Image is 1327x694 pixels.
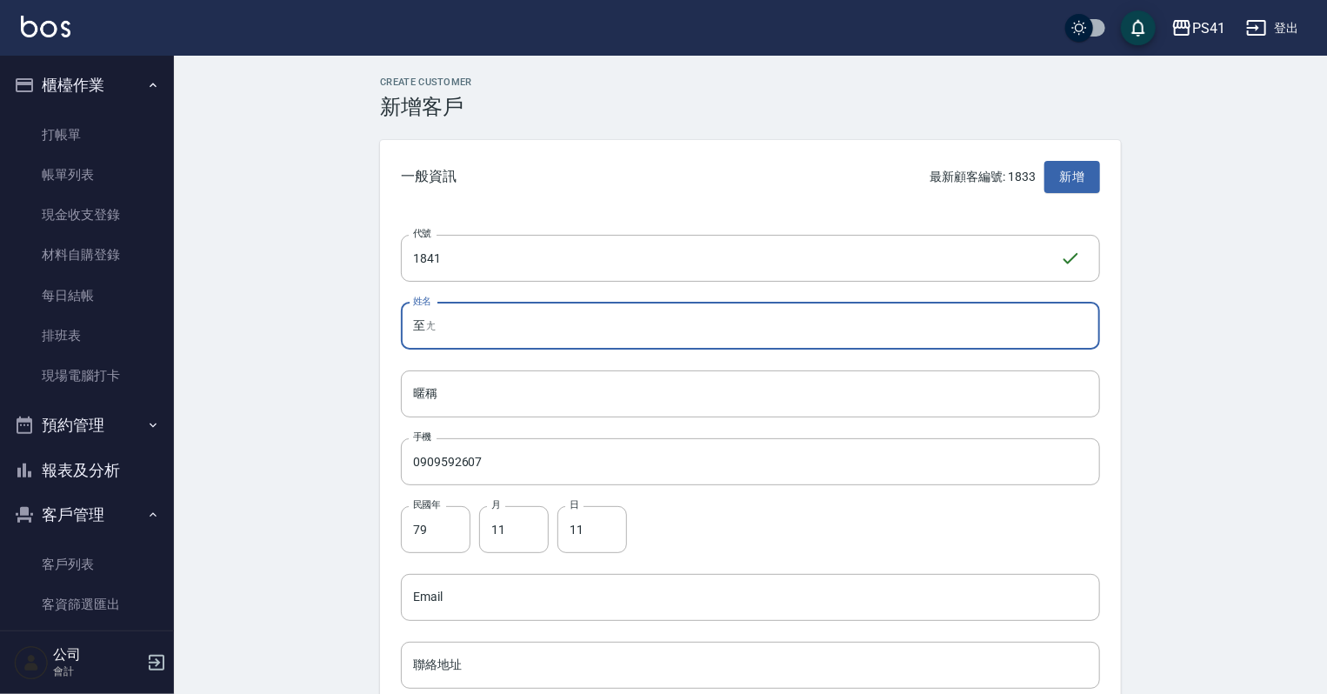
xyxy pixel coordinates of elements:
button: 登出 [1239,12,1306,44]
h3: 新增客戶 [380,95,1121,119]
a: 現金收支登錄 [7,195,167,235]
label: 代號 [413,227,431,240]
h5: 公司 [53,646,142,664]
img: Logo [21,16,70,37]
button: PS41 [1164,10,1232,46]
button: 報表及分析 [7,448,167,493]
button: save [1121,10,1156,45]
a: 客戶列表 [7,544,167,584]
a: 現場電腦打卡 [7,356,167,396]
h2: Create Customer [380,77,1121,88]
span: 一般資訊 [401,168,457,185]
label: 日 [570,498,578,511]
button: 新增 [1044,161,1100,193]
label: 民國年 [413,498,440,511]
button: 客戶管理 [7,492,167,537]
label: 手機 [413,430,431,444]
button: 櫃檯作業 [7,63,167,108]
a: 打帳單 [7,115,167,155]
p: 最新顧客編號: 1833 [930,168,1036,186]
label: 月 [491,498,500,511]
button: 預約管理 [7,403,167,448]
p: 會計 [53,664,142,679]
a: 客資篩選匯出 [7,584,167,624]
a: 排班表 [7,316,167,356]
label: 姓名 [413,295,431,308]
div: PS41 [1192,17,1225,39]
img: Person [14,645,49,680]
a: 帳單列表 [7,155,167,195]
a: 卡券管理 [7,624,167,664]
a: 材料自購登錄 [7,235,167,275]
a: 每日結帳 [7,276,167,316]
